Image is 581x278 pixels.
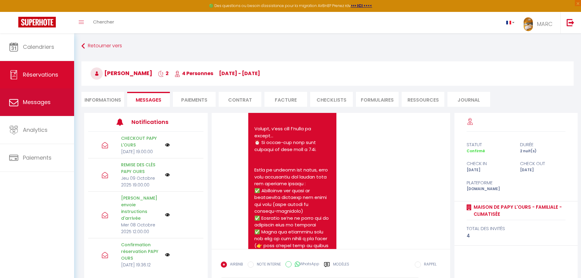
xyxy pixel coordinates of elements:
span: MARC [537,20,553,28]
div: durée [516,141,569,148]
li: Journal [447,92,490,107]
li: CHECKLISTS [310,92,353,107]
img: ... [524,17,533,31]
li: Informations [81,92,124,107]
div: check out [516,160,569,167]
span: [DATE] - [DATE] [219,70,260,77]
p: REMISE DES CLÉS PAPY OURS [121,161,161,175]
p: [DATE] 19:36:12 [121,262,161,268]
a: Chercher [88,12,119,33]
img: NO IMAGE [165,143,170,147]
h3: Notifications [131,115,180,129]
span: Confirmé [467,148,485,153]
span: Paiements [23,154,52,161]
p: Confirmation réservation PAPY OURS [121,241,161,262]
span: 4 Personnes [174,70,213,77]
div: [DATE] [516,167,569,173]
li: Ressources [402,92,444,107]
span: Messages [23,98,51,106]
div: check in [463,160,516,167]
label: AIRBNB [227,262,243,268]
a: Maison de Papy l'Ours - Familiale - Climatisée [472,204,565,218]
span: 2 [158,70,169,77]
label: WhatsApp [292,261,319,268]
div: [DOMAIN_NAME] [463,186,516,192]
div: 4 [467,232,565,240]
div: [DATE] [463,167,516,173]
span: Messages [136,96,161,103]
div: 2 nuit(s) [516,148,569,154]
span: Analytics [23,126,48,134]
img: logout [567,19,574,26]
a: Retourner vers [81,41,574,52]
div: statut [463,141,516,148]
img: NO IMAGE [165,212,170,217]
label: Modèles [333,262,349,272]
li: Contrat [219,92,261,107]
label: RAPPEL [421,262,436,268]
p: CHECKOUT PAPY L'OURS [121,135,161,148]
p: Mer 08 Octobre 2025 12:00:00 [121,222,161,235]
a: ... MARC [519,12,560,33]
p: [PERSON_NAME] envoie instructions d'arrivée [121,195,161,222]
li: Facture [264,92,307,107]
label: NOTE INTERNE [254,262,281,268]
div: total des invités [467,225,565,232]
img: NO IMAGE [165,252,170,257]
p: [DATE] 19:00:00 [121,148,161,155]
img: NO IMAGE [165,172,170,177]
div: Plateforme [463,179,516,186]
span: Calendriers [23,43,54,51]
li: FORMULAIRES [356,92,399,107]
li: Paiements [173,92,216,107]
img: Super Booking [18,17,56,27]
span: Réservations [23,71,58,78]
p: Jeu 09 Octobre 2025 19:00:00 [121,175,161,188]
span: Chercher [93,19,114,25]
span: [PERSON_NAME] [91,69,152,77]
a: >>> ICI <<<< [351,3,372,8]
